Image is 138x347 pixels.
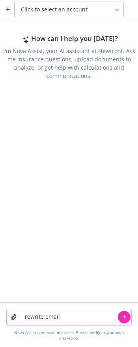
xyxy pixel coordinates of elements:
[2,3,14,16] button: Create a new chat
[20,309,118,325] textarea: rewrite email
[14,2,124,17] button: Click to select an account
[21,6,88,13] span: Click to select an account
[31,33,118,44] h2: How can I help you [DATE]?
[6,330,132,341] div: Nova Assist can make mistakes. Please verify at your own discretion.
